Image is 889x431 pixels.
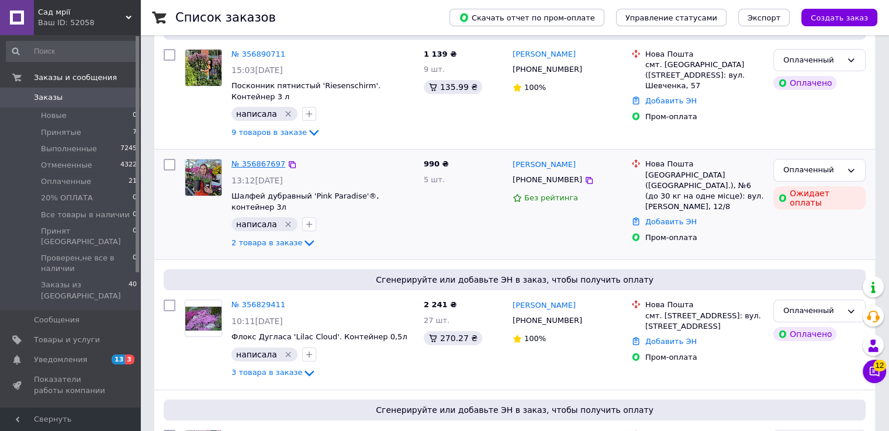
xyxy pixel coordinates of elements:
span: Все товары в наличии [41,210,130,220]
a: Фото товару [185,49,222,86]
img: Фото товару [185,307,222,330]
div: Пром-оплата [645,232,764,243]
span: 0 [133,226,137,247]
span: [PHONE_NUMBER] [513,316,582,325]
div: Оплаченный [783,305,842,317]
span: Принятые [41,127,81,138]
span: 21 [129,176,137,187]
span: Шалфей дубравный 'Pink Paradise'®, контейнер 3л [231,192,379,211]
span: 9 товаров в заказе [231,128,307,137]
span: 2 241 ₴ [424,300,456,309]
span: написала [236,109,277,119]
span: Панель управления [34,405,108,426]
span: Заказы и сообщения [34,72,117,83]
span: 20% ОПЛАТА [41,193,93,203]
span: Сгенерируйте или добавьте ЭН в заказ, чтобы получить оплату [168,404,861,416]
img: Фото товару [185,159,222,196]
span: 0 [133,110,137,121]
span: 100% [524,334,546,343]
span: 5 шт. [424,175,445,184]
span: Сад мрії [38,7,126,18]
a: Флокс Дугласа 'Lilac Cloud'. Контейнер 0,5л [231,332,407,341]
a: Посконник пятнистый 'Riesenschirm'. Контейнер 3 л [231,81,380,101]
button: Управление статусами [616,9,727,26]
div: 135.99 ₴ [424,80,482,94]
svg: Удалить метку [283,109,293,119]
button: Скачать отчет по пром-оплате [449,9,604,26]
svg: Удалить метку [283,220,293,229]
span: 1 139 ₴ [424,50,456,58]
span: 10:11[DATE] [231,317,283,326]
span: Уведомления [34,354,87,365]
div: смт. [GEOGRAPHIC_DATA] ([STREET_ADDRESS]: вул. Шевченка, 57 [645,60,764,92]
span: 100% [524,83,546,92]
span: 990 ₴ [424,159,449,168]
div: [GEOGRAPHIC_DATA] ([GEOGRAPHIC_DATA].), №6 (до 30 кг на одне місце): вул. [PERSON_NAME], 12/8 [645,170,764,213]
span: Новые [41,110,67,121]
div: Пром-оплата [645,352,764,363]
span: 40 [129,280,137,301]
span: Экспорт [748,13,780,22]
span: Принят [GEOGRAPHIC_DATA] [41,226,133,247]
span: Без рейтинга [524,193,578,202]
span: Управление статусами [625,13,717,22]
span: 2 товара в заказе [231,238,302,247]
span: написала [236,220,277,229]
span: 27 шт. [424,316,449,325]
div: Ожидает оплаты [773,186,866,210]
button: Чат с покупателем12 [863,360,886,383]
span: 0 [133,193,137,203]
a: Фото товару [185,159,222,196]
span: [PHONE_NUMBER] [513,65,582,74]
div: 270.27 ₴ [424,331,482,345]
span: Проверен,не все в наличии [41,253,133,274]
a: Добавить ЭН [645,96,697,105]
a: Добавить ЭН [645,337,697,346]
span: 3 товара в заказе [231,368,302,377]
span: написала [236,350,277,359]
svg: Удалить метку [283,350,293,359]
span: Заказы [34,92,63,103]
span: 0 [133,210,137,220]
a: № 356829411 [231,300,285,309]
span: Сгенерируйте или добавьте ЭН в заказ, чтобы получить оплату [168,274,861,286]
span: 4322 [120,160,137,171]
a: 3 товара в заказе [231,368,316,377]
div: Оплачено [773,327,836,341]
span: Отмененные [41,160,92,171]
div: Оплачено [773,76,836,90]
a: № 356867697 [231,159,285,168]
span: Скачать отчет по пром-оплате [459,12,595,23]
span: 9 шт. [424,65,445,74]
div: Оплаченный [783,164,842,176]
button: Создать заказ [801,9,877,26]
span: Оплаченные [41,176,91,187]
span: 12 [873,360,886,371]
span: Заказы из [GEOGRAPHIC_DATA] [41,280,129,301]
div: Нова Пошта [645,300,764,310]
a: Фото товару [185,300,222,337]
span: Создать заказ [811,13,868,22]
h1: Список заказов [175,11,276,25]
a: [PERSON_NAME] [513,49,576,60]
a: Создать заказ [790,13,877,22]
button: Экспорт [738,9,790,26]
a: Добавить ЭН [645,217,697,226]
span: 0 [133,253,137,274]
div: Ваш ID: 52058 [38,18,140,28]
div: Пром-оплата [645,112,764,122]
div: Оплаченный [783,54,842,67]
div: смт. [STREET_ADDRESS]: вул. [STREET_ADDRESS] [645,311,764,332]
a: 9 товаров в заказе [231,128,321,137]
span: [PHONE_NUMBER] [513,175,582,184]
div: Нова Пошта [645,159,764,169]
a: 2 товара в заказе [231,238,316,247]
span: Товары и услуги [34,335,100,345]
span: 15:03[DATE] [231,65,283,75]
a: № 356890711 [231,50,285,58]
span: 13 [112,354,125,364]
a: [PERSON_NAME] [513,159,576,171]
img: Фото товару [185,50,222,86]
span: 7245 [120,144,137,154]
